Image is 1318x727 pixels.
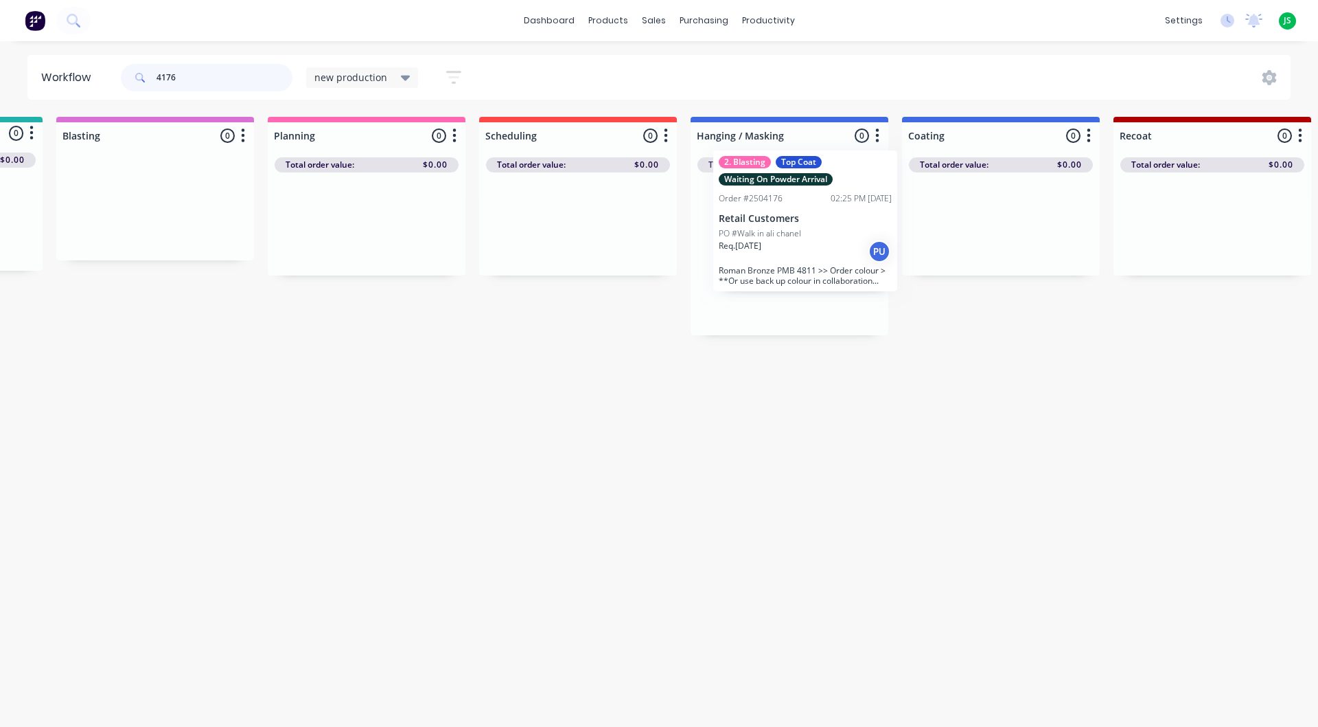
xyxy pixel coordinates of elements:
[1158,10,1210,31] div: settings
[697,128,832,143] input: Enter column name…
[423,159,448,171] span: $0.00
[735,10,802,31] div: productivity
[920,159,988,171] span: Total order value:
[485,128,621,143] input: Enter column name…
[1269,159,1293,171] span: $0.00
[432,128,446,143] span: 0
[497,159,566,171] span: Total order value:
[673,10,735,31] div: purchasing
[157,64,292,91] input: Search for orders...
[314,70,387,85] span: new production
[274,128,409,143] input: Enter column name…
[855,128,869,143] span: 0
[25,10,45,31] img: Factory
[1131,159,1200,171] span: Total order value:
[1277,128,1292,143] span: 0
[1120,128,1255,143] input: Enter column name…
[908,128,1043,143] input: Enter column name…
[635,10,673,31] div: sales
[708,159,777,171] span: Total order value:
[581,10,635,31] div: products
[286,159,354,171] span: Total order value:
[634,159,659,171] span: $0.00
[643,128,658,143] span: 0
[1066,128,1080,143] span: 0
[41,69,97,86] div: Workflow
[220,128,235,143] span: 0
[62,128,198,143] input: Enter column name…
[1057,159,1082,171] span: $0.00
[9,126,23,140] span: 0
[1284,14,1291,27] span: JS
[517,10,581,31] a: dashboard
[846,159,870,171] span: $0.00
